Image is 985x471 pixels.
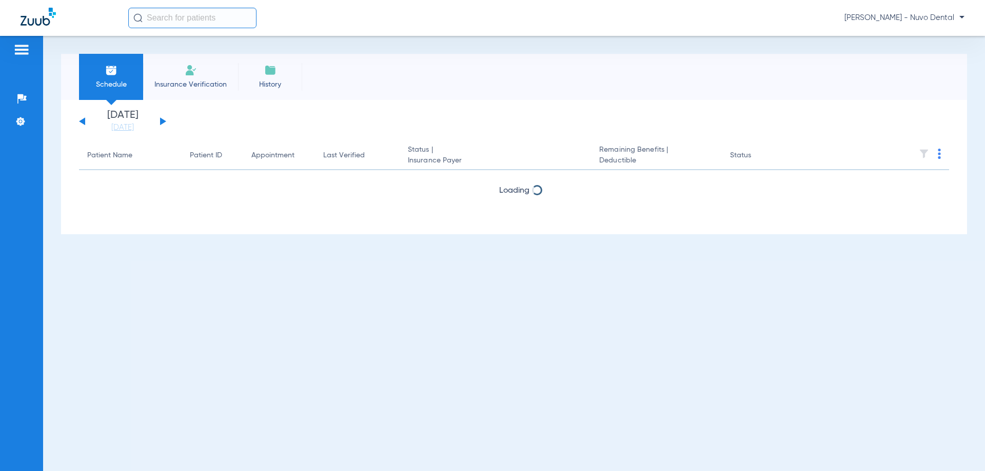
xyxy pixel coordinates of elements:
[190,150,235,161] div: Patient ID
[87,150,132,161] div: Patient Name
[151,79,230,90] span: Insurance Verification
[185,64,197,76] img: Manual Insurance Verification
[92,122,153,133] a: [DATE]
[499,187,529,195] span: Loading
[251,150,294,161] div: Appointment
[919,149,929,159] img: filter.svg
[844,13,964,23] span: [PERSON_NAME] - Nuvo Dental
[21,8,56,26] img: Zuub Logo
[323,150,391,161] div: Last Verified
[938,149,941,159] img: group-dot-blue.svg
[92,110,153,133] li: [DATE]
[190,150,222,161] div: Patient ID
[400,141,591,170] th: Status |
[251,150,307,161] div: Appointment
[599,155,713,166] span: Deductible
[722,141,791,170] th: Status
[87,79,135,90] span: Schedule
[264,64,277,76] img: History
[323,150,365,161] div: Last Verified
[128,8,257,28] input: Search for patients
[408,155,583,166] span: Insurance Payer
[87,150,173,161] div: Patient Name
[246,79,294,90] span: History
[133,13,143,23] img: Search Icon
[591,141,721,170] th: Remaining Benefits |
[105,64,117,76] img: Schedule
[13,44,30,56] img: hamburger-icon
